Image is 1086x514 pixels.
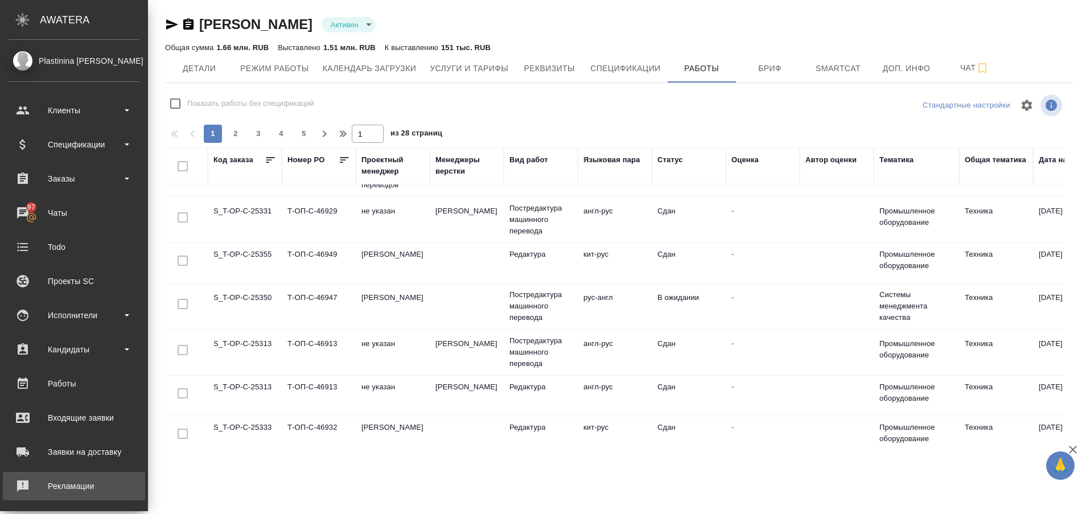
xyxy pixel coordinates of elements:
[430,332,504,372] td: [PERSON_NAME]
[322,17,376,32] div: Активен
[959,376,1033,416] td: Техника
[282,376,356,416] td: Т-ОП-С-46913
[172,61,227,76] span: Детали
[879,338,953,361] p: Промышленное оборудование
[731,250,734,258] a: -
[731,383,734,391] a: -
[674,61,729,76] span: Работы
[657,154,683,166] div: Статус
[1040,94,1064,116] span: Посмотреть информацию
[652,200,726,240] td: Сдан
[652,243,726,283] td: Сдан
[578,286,652,326] td: рус-англ
[213,154,253,166] div: Код заказа
[227,125,245,143] button: 2
[509,422,572,433] p: Редактура
[208,286,282,326] td: S_T-OP-C-25350
[356,416,430,456] td: [PERSON_NAME]
[249,128,268,139] span: 3
[652,286,726,326] td: В ожидании
[9,204,139,221] div: Чаты
[430,61,508,76] span: Услуги и тарифы
[165,18,179,31] button: Скопировать ссылку для ЯМессенджера
[9,170,139,187] div: Заказы
[323,43,376,52] p: 1.51 млн. RUB
[9,239,139,256] div: Todo
[578,416,652,456] td: кит-рус
[282,416,356,456] td: Т-ОП-С-46932
[9,341,139,358] div: Кандидаты
[208,376,282,416] td: S_T-OP-C-25313
[165,43,216,52] p: Общая сумма
[282,243,356,283] td: Т-ОП-С-46949
[361,154,424,177] div: Проектный менеджер
[743,61,797,76] span: Бриф
[3,199,145,227] a: 97Чаты
[959,243,1033,283] td: Техника
[3,472,145,500] a: Рекламации
[879,154,914,166] div: Тематика
[948,61,1002,75] span: Чат
[9,375,139,392] div: Работы
[430,200,504,240] td: [PERSON_NAME]
[295,125,313,143] button: 5
[879,289,953,323] p: Системы менеджмента качества
[509,249,572,260] p: Редактура
[879,381,953,404] p: Промышленное оборудование
[20,202,42,213] span: 97
[441,43,491,52] p: 151 тыс. RUB
[959,286,1033,326] td: Техника
[509,203,572,237] p: Постредактура машинного перевода
[879,249,953,272] p: Промышленное оборудование
[509,381,572,393] p: Редактура
[3,369,145,398] a: Работы
[578,200,652,240] td: англ-рус
[652,416,726,456] td: Сдан
[731,423,734,431] a: -
[40,9,148,31] div: AWATERA
[249,125,268,143] button: 3
[590,61,660,76] span: Спецификации
[578,376,652,416] td: англ-рус
[356,243,430,283] td: [PERSON_NAME]
[385,43,441,52] p: К выставлению
[356,376,430,416] td: не указан
[208,243,282,283] td: S_T-OP-C-25355
[583,154,640,166] div: Языковая пара
[272,128,290,139] span: 4
[356,286,430,326] td: [PERSON_NAME]
[731,207,734,215] a: -
[208,200,282,240] td: S_T-OP-C-25331
[9,443,139,460] div: Заявки на доставку
[9,273,139,290] div: Проекты SC
[3,438,145,466] a: Заявки на доставку
[9,307,139,324] div: Исполнители
[1039,154,1084,166] div: Дата начала
[323,61,417,76] span: Календарь загрузки
[920,97,1013,114] div: split button
[356,200,430,240] td: не указан
[287,154,324,166] div: Номер PO
[3,404,145,432] a: Входящие заявки
[959,416,1033,456] td: Техника
[578,243,652,283] td: кит-рус
[282,200,356,240] td: Т-ОП-С-46929
[1013,92,1040,119] span: Настроить таблицу
[208,332,282,372] td: S_T-OP-C-25313
[509,154,548,166] div: Вид работ
[879,61,934,76] span: Доп. инфо
[879,205,953,228] p: Промышленное оборудование
[3,233,145,261] a: Todo
[327,20,362,30] button: Активен
[356,332,430,372] td: не указан
[390,126,442,143] span: из 28 страниц
[976,61,989,75] svg: Подписаться
[652,332,726,372] td: Сдан
[240,61,309,76] span: Режим работы
[578,332,652,372] td: англ-рус
[879,422,953,445] p: Промышленное оборудование
[278,43,323,52] p: Выставлено
[811,61,866,76] span: Smartcat
[731,154,759,166] div: Оценка
[187,98,314,109] span: Показать работы без спецификаций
